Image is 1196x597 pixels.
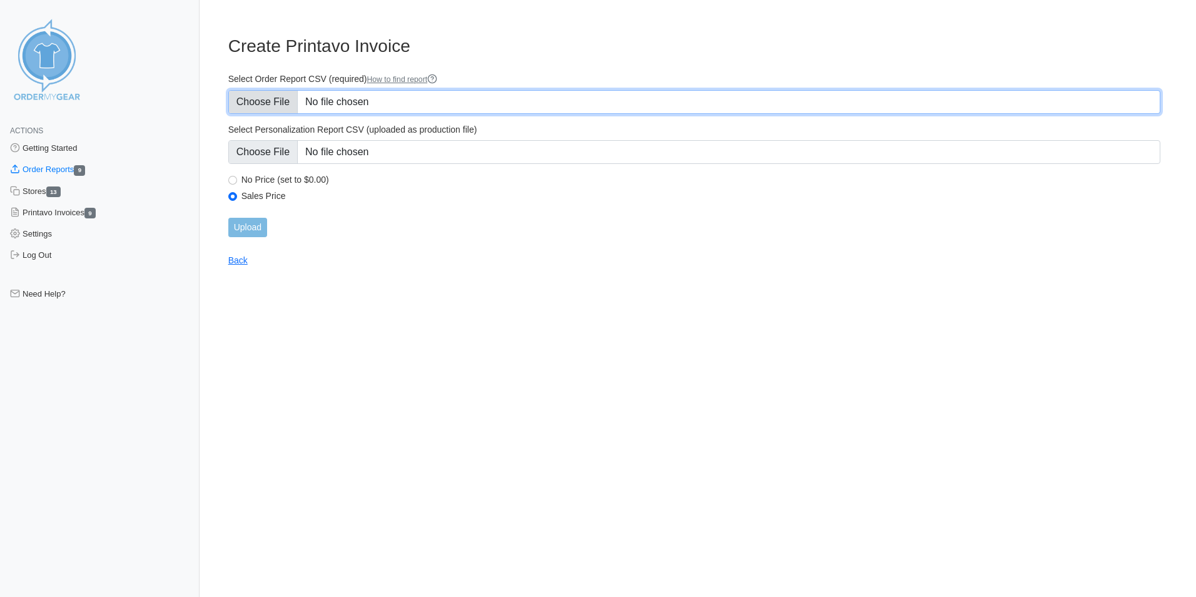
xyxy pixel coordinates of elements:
label: Select Order Report CSV (required) [228,73,1160,85]
span: 9 [84,208,96,218]
a: Back [228,255,248,265]
span: 9 [74,165,85,176]
span: Actions [10,126,43,135]
a: How to find report [367,75,437,84]
input: Upload [228,218,267,237]
h3: Create Printavo Invoice [228,36,1160,57]
span: 13 [46,186,61,197]
label: No Price (set to $0.00) [241,174,1160,185]
label: Sales Price [241,190,1160,202]
label: Select Personalization Report CSV (uploaded as production file) [228,124,1160,135]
